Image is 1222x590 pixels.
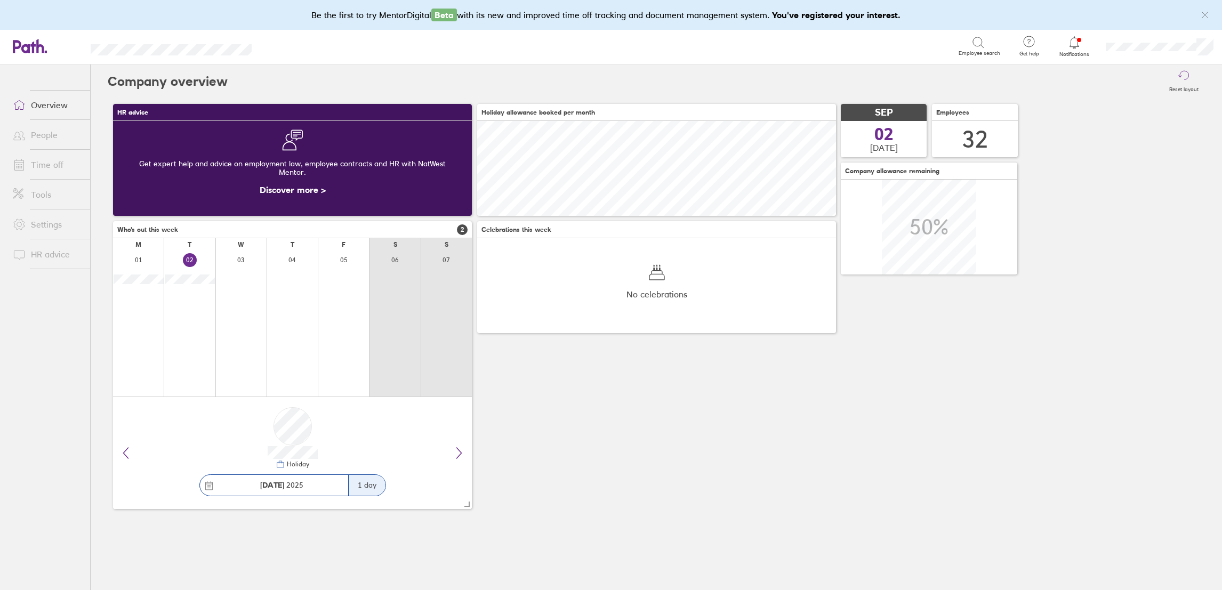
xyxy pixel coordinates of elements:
[445,241,448,248] div: S
[4,214,90,235] a: Settings
[348,475,385,496] div: 1 day
[285,460,309,468] div: Holiday
[393,241,397,248] div: S
[311,9,911,21] div: Be the first to try MentorDigital with its new and improved time off tracking and document manage...
[1057,51,1092,58] span: Notifications
[1163,64,1205,99] button: Reset layout
[4,124,90,146] a: People
[481,109,595,116] span: Holiday allowance booked per month
[875,107,893,118] span: SEP
[238,241,244,248] div: W
[959,50,1000,56] span: Employee search
[117,226,178,233] span: Who's out this week
[431,9,457,21] span: Beta
[1057,35,1092,58] a: Notifications
[4,94,90,116] a: Overview
[117,109,148,116] span: HR advice
[122,151,463,185] div: Get expert help and advice on employment law, employee contracts and HR with NatWest Mentor.
[135,241,141,248] div: M
[188,241,191,248] div: T
[845,167,939,175] span: Company allowance remaining
[772,10,901,20] b: You've registered your interest.
[626,289,687,299] span: No celebrations
[936,109,969,116] span: Employees
[342,241,345,248] div: F
[260,480,284,490] strong: [DATE]
[108,64,228,99] h2: Company overview
[4,154,90,175] a: Time off
[457,224,468,235] span: 2
[1012,51,1047,57] span: Get help
[1163,83,1205,93] label: Reset layout
[4,244,90,265] a: HR advice
[260,481,303,489] span: 2025
[280,41,308,51] div: Search
[870,143,898,152] span: [DATE]
[260,184,326,195] a: Discover more >
[481,226,551,233] span: Celebrations this week
[4,184,90,205] a: Tools
[874,126,894,143] span: 02
[291,241,294,248] div: T
[962,126,988,153] div: 32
